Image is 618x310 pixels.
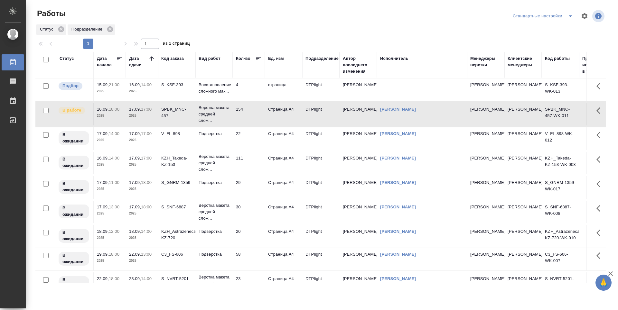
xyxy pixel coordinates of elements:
[542,201,579,223] td: S_SNF-6887-WK-008
[97,282,123,288] p: 2025
[593,225,608,241] button: Здесь прячутся важные кнопки
[58,179,90,195] div: Исполнитель назначен, приступать к работе пока рано
[340,78,377,101] td: [PERSON_NAME]
[582,55,611,75] div: Прогресс исполнителя в SC
[109,252,119,257] p: 18:00
[268,55,284,62] div: Ед. изм
[470,131,501,137] p: [PERSON_NAME]
[58,276,90,291] div: Исполнитель назначен, приступать к работе пока рано
[161,55,184,62] div: Код заказа
[97,229,109,234] p: 18.09,
[545,55,570,62] div: Код работы
[129,229,141,234] p: 18.09,
[233,176,265,199] td: 29
[470,106,501,113] p: [PERSON_NAME]
[109,205,119,209] p: 13:00
[340,103,377,125] td: [PERSON_NAME]
[504,152,542,174] td: [PERSON_NAME]
[302,152,340,174] td: DTPlight
[129,82,141,87] p: 16.09,
[199,131,229,137] p: Подверстка
[97,156,109,160] p: 16.09,
[302,103,340,125] td: DTPlight
[265,78,302,101] td: страница
[129,55,148,68] div: Дата сдачи
[109,156,119,160] p: 14:00
[141,107,152,112] p: 17:00
[233,201,265,223] td: 30
[380,229,416,234] a: [PERSON_NAME]
[380,156,416,160] a: [PERSON_NAME]
[129,205,141,209] p: 17.09,
[542,152,579,174] td: KZH_Takeda-KZ-153-WK-008
[199,82,229,95] p: Восстановление сложного мак...
[593,78,608,94] button: Здесь прячутся важные кнопки
[141,82,152,87] p: 14:00
[97,137,123,143] p: 2025
[470,204,501,210] p: [PERSON_NAME]
[58,204,90,219] div: Исполнитель назначен, приступать к работе пока рано
[109,180,119,185] p: 11:00
[199,228,229,235] p: Подверстка
[265,127,302,150] td: Страница А4
[340,272,377,295] td: [PERSON_NAME]
[265,103,302,125] td: Страница А4
[129,180,141,185] p: 17.09,
[97,205,109,209] p: 17.09,
[161,82,192,88] div: S_KSF-393
[305,55,339,62] div: Подразделение
[141,180,152,185] p: 18:00
[593,176,608,192] button: Здесь прячутся важные кнопки
[97,113,123,119] p: 2025
[129,156,141,160] p: 17.09,
[302,78,340,101] td: DTPlight
[504,78,542,101] td: [PERSON_NAME]
[302,201,340,223] td: DTPlight
[340,225,377,248] td: [PERSON_NAME]
[161,131,192,137] div: V_FL-898
[97,235,123,241] p: 2025
[161,106,192,119] div: SPBK_MNC-457
[161,155,192,168] div: KZH_Takeda-KZ-153
[199,105,229,124] p: Верстка макета средней слож...
[542,225,579,248] td: KZH_Astrazeneca-KZ-720-WK-010
[129,276,141,281] p: 23.09,
[265,152,302,174] td: Страница А4
[236,55,250,62] div: Кол-во
[233,103,265,125] td: 154
[36,24,66,35] div: Статус
[593,152,608,167] button: Здесь прячутся важные кнопки
[97,107,109,112] p: 16.09,
[265,176,302,199] td: Страница А4
[129,235,155,241] p: 2025
[163,40,190,49] span: из 1 страниц
[511,11,577,21] div: split button
[233,248,265,270] td: 58
[62,252,85,265] p: В ожидании
[380,205,416,209] a: [PERSON_NAME]
[62,229,85,242] p: В ожидании
[302,248,340,270] td: DTPlight
[593,201,608,216] button: Здесь прячутся важные кнопки
[504,248,542,270] td: [PERSON_NAME]
[97,180,109,185] p: 17.09,
[542,78,579,101] td: S_KSF-393-WK-013
[62,205,85,218] p: В ожидании
[233,272,265,295] td: 23
[380,55,408,62] div: Исполнитель
[542,248,579,270] td: C3_FS-606-WK-007
[109,276,119,281] p: 18:00
[593,248,608,263] button: Здесь прячутся важные кнопки
[380,180,416,185] a: [PERSON_NAME]
[504,201,542,223] td: [PERSON_NAME]
[593,272,608,288] button: Здесь прячутся важные кнопки
[62,107,81,114] p: В работе
[470,228,501,235] p: [PERSON_NAME]
[62,277,85,289] p: В ожидании
[199,153,229,173] p: Верстка макета средней слож...
[542,103,579,125] td: SPBK_MNC-457-WK-011
[340,248,377,270] td: [PERSON_NAME]
[199,274,229,293] p: Верстка макета средней слож...
[470,55,501,68] div: Менеджеры верстки
[598,276,609,289] span: 🙏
